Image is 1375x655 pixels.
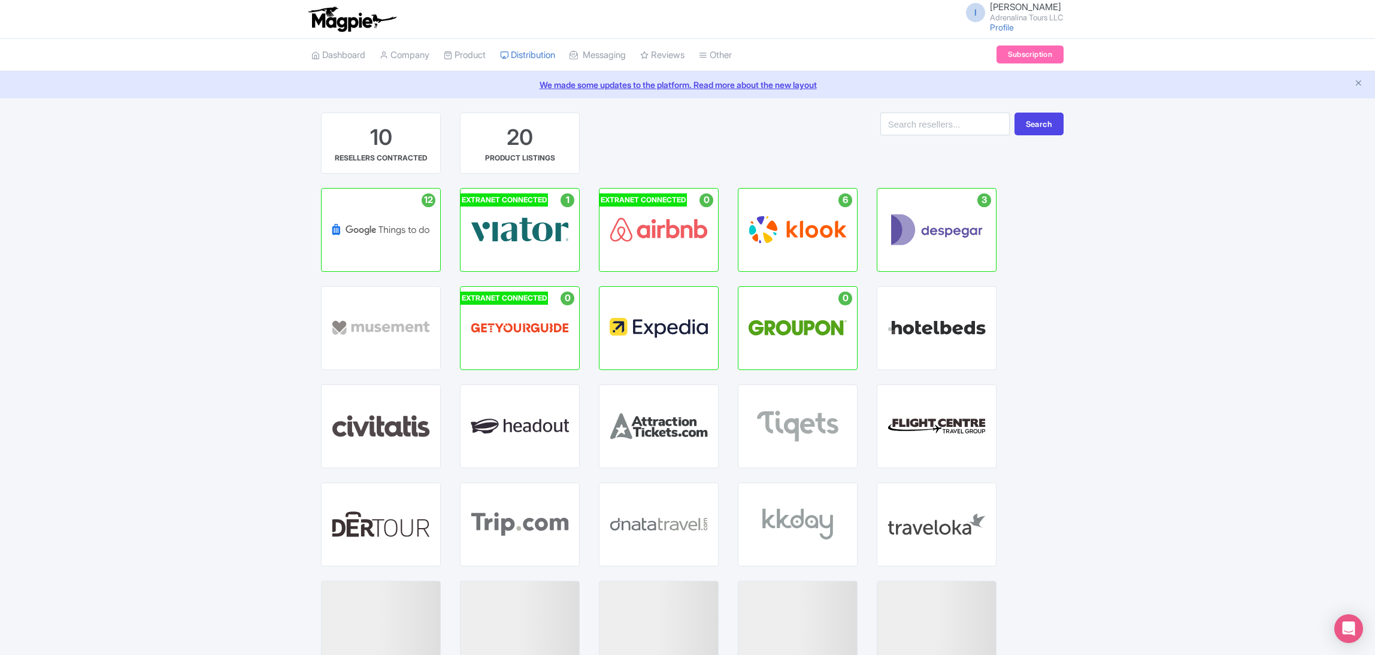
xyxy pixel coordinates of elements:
[500,39,555,72] a: Distribution
[966,3,985,22] span: I
[959,2,1064,22] a: I [PERSON_NAME] Adrenalina Tours LLC
[335,153,427,163] div: RESELLERS CONTRACTED
[1014,113,1064,135] button: Search
[305,6,398,32] img: logo-ab69f6fb50320c5b225c76a69d11143b.png
[699,39,732,72] a: Other
[321,113,441,174] a: 10 RESELLERS CONTRACTED
[321,188,441,272] a: 12
[7,78,1368,91] a: We made some updates to the platform. Read more about the new layout
[1354,77,1363,91] button: Close announcement
[460,286,580,370] a: EXTRANET CONNECTED 0
[507,123,533,153] div: 20
[311,39,365,72] a: Dashboard
[444,39,486,72] a: Product
[460,188,580,272] a: EXTRANET CONNECTED 1
[1334,614,1363,643] div: Open Intercom Messenger
[570,39,626,72] a: Messaging
[990,14,1064,22] small: Adrenalina Tours LLC
[640,39,685,72] a: Reviews
[370,123,392,153] div: 10
[997,46,1064,63] a: Subscription
[599,188,719,272] a: EXTRANET CONNECTED 0
[738,286,858,370] a: 0
[877,188,997,272] a: 3
[880,113,1010,135] input: Search resellers...
[990,22,1014,32] a: Profile
[380,39,429,72] a: Company
[460,113,580,174] a: 20 PRODUCT LISTINGS
[485,153,555,163] div: PRODUCT LISTINGS
[990,1,1061,13] span: [PERSON_NAME]
[738,188,858,272] a: 6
